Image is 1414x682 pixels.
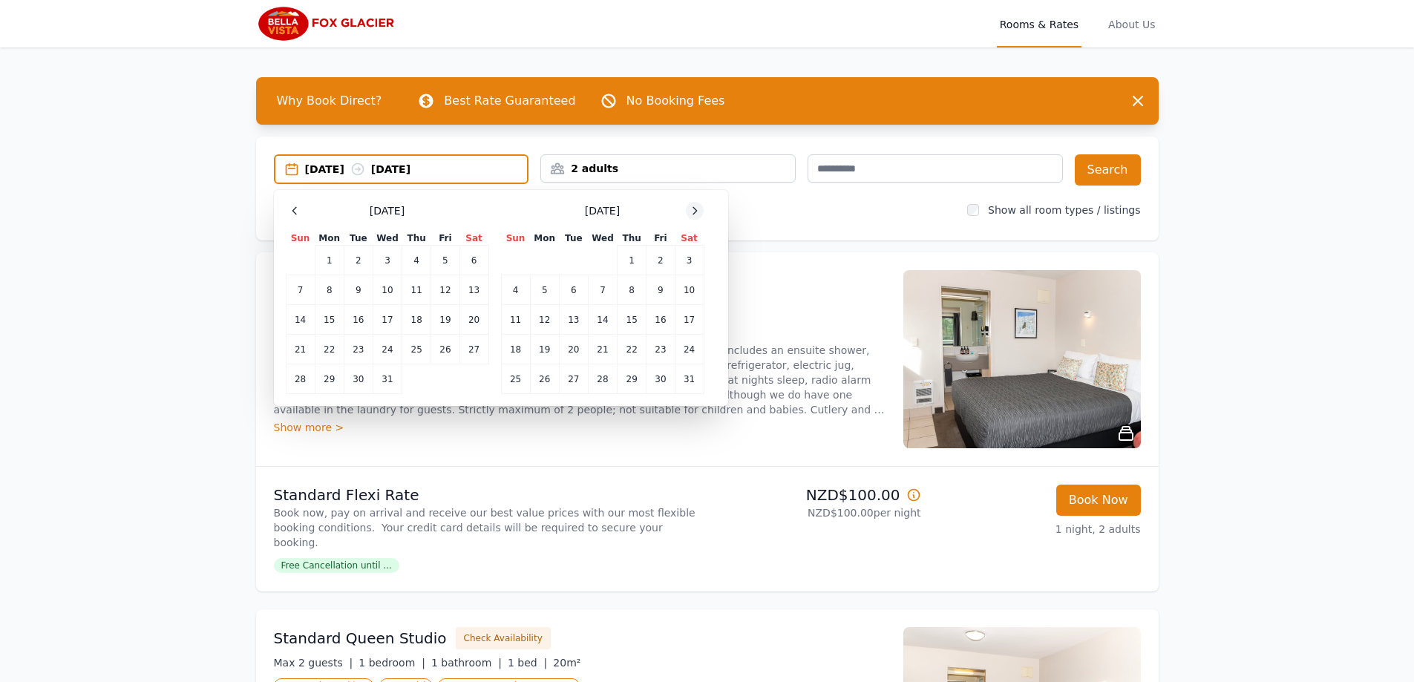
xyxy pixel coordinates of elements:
td: 12 [431,275,459,305]
th: Tue [344,232,373,246]
span: Max 2 guests | [274,657,353,669]
td: 5 [530,275,559,305]
td: 2 [647,246,675,275]
span: 1 bed | [508,657,547,669]
td: 18 [501,335,530,364]
th: Sat [459,232,488,246]
td: 4 [501,275,530,305]
td: 15 [618,305,647,335]
td: 8 [618,275,647,305]
td: 10 [373,275,402,305]
th: Mon [530,232,559,246]
p: NZD$100.00 per night [713,505,921,520]
p: NZD$100.00 [713,485,921,505]
td: 3 [373,246,402,275]
td: 13 [559,305,588,335]
td: 15 [315,305,344,335]
td: 20 [559,335,588,364]
img: Bella Vista Fox Glacier [256,6,399,42]
span: [DATE] [370,203,405,218]
th: Sun [286,232,315,246]
td: 14 [286,305,315,335]
p: Book now, pay on arrival and receive our best value prices with our most flexible booking conditi... [274,505,701,550]
td: 11 [402,275,431,305]
span: Why Book Direct? [265,86,394,116]
th: Wed [588,232,617,246]
th: Fri [647,232,675,246]
td: 17 [373,305,402,335]
div: Show more > [274,420,886,435]
p: Best Rate Guaranteed [444,92,575,110]
td: 23 [647,335,675,364]
button: Check Availability [456,627,551,649]
td: 25 [402,335,431,364]
button: Book Now [1056,485,1141,516]
td: 24 [675,335,704,364]
p: 1 night, 2 adults [933,522,1141,537]
td: 16 [344,305,373,335]
td: 26 [530,364,559,394]
span: 20m² [553,657,580,669]
span: Free Cancellation until ... [274,558,399,573]
th: Sat [675,232,704,246]
th: Sun [501,232,530,246]
p: No Booking Fees [626,92,725,110]
td: 3 [675,246,704,275]
td: 9 [647,275,675,305]
th: Thu [402,232,431,246]
td: 2 [344,246,373,275]
h3: Standard Queen Studio [274,628,447,649]
td: 6 [559,275,588,305]
td: 19 [431,305,459,335]
td: 1 [315,246,344,275]
td: 29 [315,364,344,394]
td: 22 [315,335,344,364]
td: 29 [618,364,647,394]
td: 27 [559,364,588,394]
td: 9 [344,275,373,305]
td: 21 [588,335,617,364]
td: 5 [431,246,459,275]
td: 4 [402,246,431,275]
th: Mon [315,232,344,246]
th: Tue [559,232,588,246]
td: 28 [588,364,617,394]
td: 10 [675,275,704,305]
div: 2 adults [541,161,795,176]
td: 31 [675,364,704,394]
td: 30 [647,364,675,394]
span: 1 bedroom | [359,657,425,669]
td: 19 [530,335,559,364]
th: Fri [431,232,459,246]
span: [DATE] [585,203,620,218]
td: 30 [344,364,373,394]
td: 8 [315,275,344,305]
th: Thu [618,232,647,246]
td: 26 [431,335,459,364]
p: Standard Flexi Rate [274,485,701,505]
div: [DATE] [DATE] [305,162,528,177]
td: 31 [373,364,402,394]
th: Wed [373,232,402,246]
td: 7 [588,275,617,305]
td: 24 [373,335,402,364]
td: 28 [286,364,315,394]
td: 7 [286,275,315,305]
td: 17 [675,305,704,335]
td: 6 [459,246,488,275]
td: 11 [501,305,530,335]
td: 14 [588,305,617,335]
label: Show all room types / listings [988,204,1140,216]
td: 23 [344,335,373,364]
span: 1 bathroom | [431,657,502,669]
td: 21 [286,335,315,364]
td: 13 [459,275,488,305]
button: Search [1075,154,1141,186]
td: 16 [647,305,675,335]
td: 1 [618,246,647,275]
td: 27 [459,335,488,364]
td: 18 [402,305,431,335]
td: 22 [618,335,647,364]
td: 12 [530,305,559,335]
td: 20 [459,305,488,335]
